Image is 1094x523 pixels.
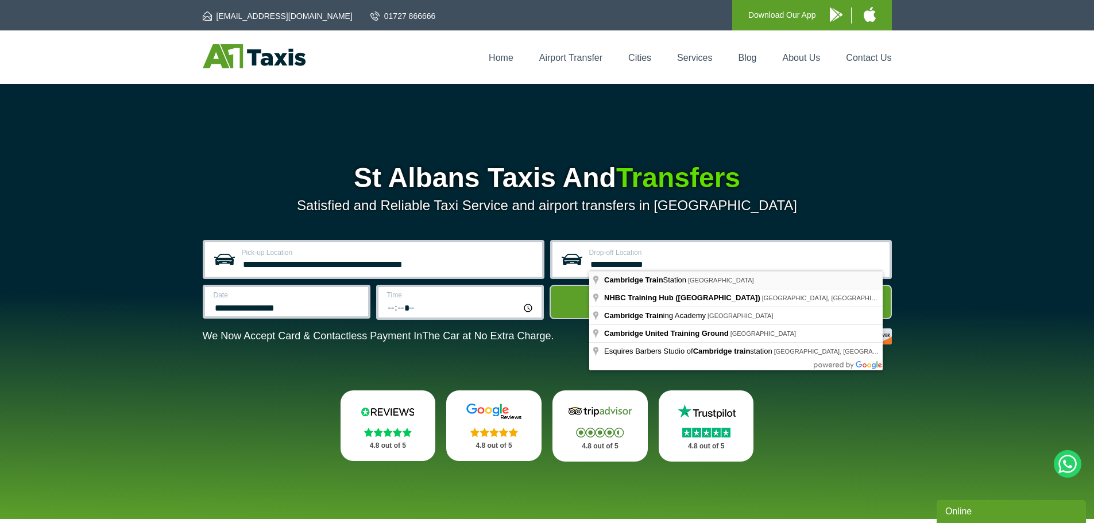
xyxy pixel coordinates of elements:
[364,428,412,437] img: Stars
[762,295,897,301] span: [GEOGRAPHIC_DATA], [GEOGRAPHIC_DATA]
[566,403,635,420] img: Tripadvisor
[353,403,422,420] img: Reviews.io
[459,439,529,453] p: 4.8 out of 5
[539,53,602,63] a: Airport Transfer
[242,249,535,256] label: Pick-up Location
[774,348,909,355] span: [GEOGRAPHIC_DATA], [GEOGRAPHIC_DATA]
[203,10,353,22] a: [EMAIL_ADDRESS][DOMAIN_NAME]
[203,44,306,68] img: A1 Taxis St Albans LTD
[353,439,423,453] p: 4.8 out of 5
[589,249,883,256] label: Drop-off Location
[489,53,513,63] a: Home
[672,403,741,420] img: Trustpilot
[604,347,774,355] span: Esquires Barbers Studio of station
[616,162,740,193] span: Transfers
[470,428,518,437] img: Stars
[550,285,892,319] button: Get Quote
[830,7,842,22] img: A1 Taxis Android App
[783,53,821,63] a: About Us
[370,10,436,22] a: 01727 866666
[659,390,754,462] a: Trustpilot Stars 4.8 out of 5
[693,347,751,355] span: Cambridge train
[552,390,648,462] a: Tripadvisor Stars 4.8 out of 5
[748,8,816,22] p: Download Our App
[688,277,754,284] span: [GEOGRAPHIC_DATA]
[671,439,741,454] p: 4.8 out of 5
[203,197,892,214] p: Satisfied and Reliable Taxi Service and airport transfers in [GEOGRAPHIC_DATA]
[446,390,542,461] a: Google Stars 4.8 out of 5
[864,7,876,22] img: A1 Taxis iPhone App
[604,329,729,338] span: Cambridge United Training Ground
[730,330,797,337] span: [GEOGRAPHIC_DATA]
[628,53,651,63] a: Cities
[604,311,708,320] span: ing Academy
[604,293,760,302] span: NHBC Training Hub ([GEOGRAPHIC_DATA])
[203,330,554,342] p: We Now Accept Card & Contactless Payment In
[214,292,361,299] label: Date
[604,276,663,284] span: Cambridge Train
[937,498,1088,523] iframe: chat widget
[677,53,712,63] a: Services
[708,312,774,319] span: [GEOGRAPHIC_DATA]
[387,292,535,299] label: Time
[565,439,635,454] p: 4.8 out of 5
[576,428,624,437] img: Stars
[341,390,436,461] a: Reviews.io Stars 4.8 out of 5
[682,428,730,437] img: Stars
[604,276,688,284] span: Station
[459,403,528,420] img: Google
[203,164,892,192] h1: St Albans Taxis And
[846,53,891,63] a: Contact Us
[604,311,663,320] span: Cambridge Train
[738,53,756,63] a: Blog
[422,330,554,342] span: The Car at No Extra Charge.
